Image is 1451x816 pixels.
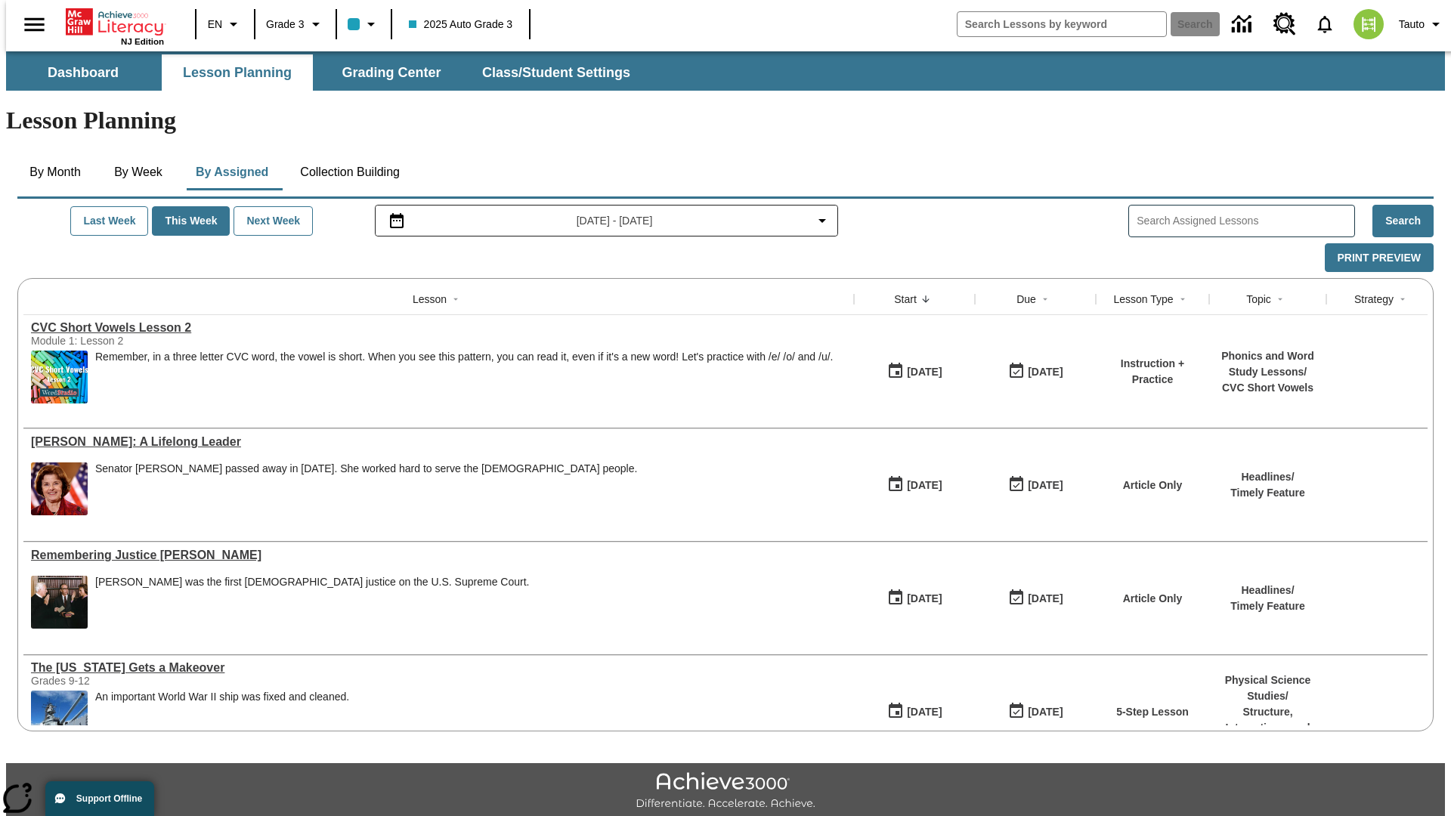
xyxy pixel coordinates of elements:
[1113,292,1173,307] div: Lesson Type
[66,5,164,46] div: Home
[95,462,637,515] span: Senator Dianne Feinstein passed away in September 2023. She worked hard to serve the American peo...
[95,351,833,403] div: Remember, in a three letter CVC word, the vowel is short. When you see this pattern, you can read...
[45,781,154,816] button: Support Offline
[121,37,164,46] span: NJ Edition
[8,54,159,91] button: Dashboard
[1344,5,1393,44] button: Select a new avatar
[6,107,1445,134] h1: Lesson Planning
[1028,589,1063,608] div: [DATE]
[95,691,349,703] div: An important World War II ship was fixed and cleaned.
[1036,290,1054,308] button: Sort
[813,212,831,230] svg: Collapse Date Range Filter
[1137,210,1354,232] input: Search Assigned Lessons
[894,292,917,307] div: Start
[882,357,947,386] button: 10/15/25: First time the lesson was available
[12,2,57,47] button: Open side menu
[1305,5,1344,44] a: Notifications
[260,11,331,38] button: Grade: Grade 3, Select a grade
[184,154,280,190] button: By Assigned
[6,54,644,91] div: SubNavbar
[288,154,412,190] button: Collection Building
[201,11,249,38] button: Language: EN, Select a language
[907,589,942,608] div: [DATE]
[95,691,349,743] div: An important World War II ship was fixed and cleaned.
[95,576,529,629] div: Sandra Day O'Connor was the first female justice on the U.S. Supreme Court.
[577,213,653,229] span: [DATE] - [DATE]
[1217,704,1319,752] p: Structure, Interactions, and Properties of Matter
[316,54,467,91] button: Grading Center
[1354,9,1384,39] img: avatar image
[95,351,833,363] p: Remember, in a three letter CVC word, the vowel is short. When you see this pattern, you can read...
[1103,356,1202,388] p: Instruction + Practice
[31,691,88,743] img: A group of people gather near the USS Missouri
[1223,4,1264,45] a: Data Center
[1372,205,1434,237] button: Search
[1354,292,1394,307] div: Strategy
[31,576,88,629] img: Chief Justice Warren Burger, wearing a black robe, holds up his right hand and faces Sandra Day O...
[17,154,93,190] button: By Month
[101,154,176,190] button: By Week
[183,64,292,82] span: Lesson Planning
[234,206,313,236] button: Next Week
[1230,598,1305,614] p: Timely Feature
[31,335,258,347] div: Module 1: Lesson 2
[31,435,846,449] div: Dianne Feinstein: A Lifelong Leader
[342,64,441,82] span: Grading Center
[66,7,164,37] a: Home
[31,661,846,675] div: The Missouri Gets a Makeover
[413,292,447,307] div: Lesson
[1217,348,1319,380] p: Phonics and Word Study Lessons /
[1230,485,1305,501] p: Timely Feature
[1230,469,1305,485] p: Headlines /
[31,549,846,562] div: Remembering Justice O'Connor
[1003,471,1068,499] button: 10/15/25: Last day the lesson can be accessed
[95,462,637,475] div: Senator [PERSON_NAME] passed away in [DATE]. She worked hard to serve the [DEMOGRAPHIC_DATA] people.
[162,54,313,91] button: Lesson Planning
[31,549,846,562] a: Remembering Justice O'Connor, Lessons
[31,435,846,449] a: Dianne Feinstein: A Lifelong Leader, Lessons
[1028,703,1063,722] div: [DATE]
[6,51,1445,91] div: SubNavbar
[1399,17,1425,32] span: Tauto
[31,321,846,335] div: CVC Short Vowels Lesson 2
[1003,357,1068,386] button: 10/15/25: Last day the lesson can be accessed
[882,584,947,613] button: 10/15/25: First time the lesson was available
[95,576,529,589] div: [PERSON_NAME] was the first [DEMOGRAPHIC_DATA] justice on the U.S. Supreme Court.
[1123,591,1183,607] p: Article Only
[1003,697,1068,726] button: 10/15/25: Last day the lesson can be accessed
[1123,478,1183,493] p: Article Only
[1264,4,1305,45] a: Resource Center, Will open in new tab
[31,661,846,675] a: The Missouri Gets a Makeover, Lessons
[1246,292,1271,307] div: Topic
[1217,380,1319,396] p: CVC Short Vowels
[152,206,230,236] button: This Week
[447,290,465,308] button: Sort
[1028,363,1063,382] div: [DATE]
[1230,583,1305,598] p: Headlines /
[482,64,630,82] span: Class/Student Settings
[917,290,935,308] button: Sort
[208,17,222,32] span: EN
[382,212,832,230] button: Select the date range menu item
[76,793,142,804] span: Support Offline
[31,351,88,403] img: CVC Short Vowels Lesson 2.
[1217,672,1319,704] p: Physical Science Studies /
[31,675,258,687] div: Grades 9-12
[1003,584,1068,613] button: 10/15/25: Last day the lesson can be accessed
[1028,476,1063,495] div: [DATE]
[636,772,815,811] img: Achieve3000 Differentiate Accelerate Achieve
[907,476,942,495] div: [DATE]
[31,462,88,515] img: Senator Dianne Feinstein of California smiles with the U.S. flag behind her.
[1271,290,1289,308] button: Sort
[1174,290,1192,308] button: Sort
[31,321,846,335] a: CVC Short Vowels Lesson 2, Lessons
[1016,292,1036,307] div: Due
[48,64,119,82] span: Dashboard
[409,17,513,32] span: 2025 Auto Grade 3
[907,703,942,722] div: [DATE]
[266,17,305,32] span: Grade 3
[958,12,1166,36] input: search field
